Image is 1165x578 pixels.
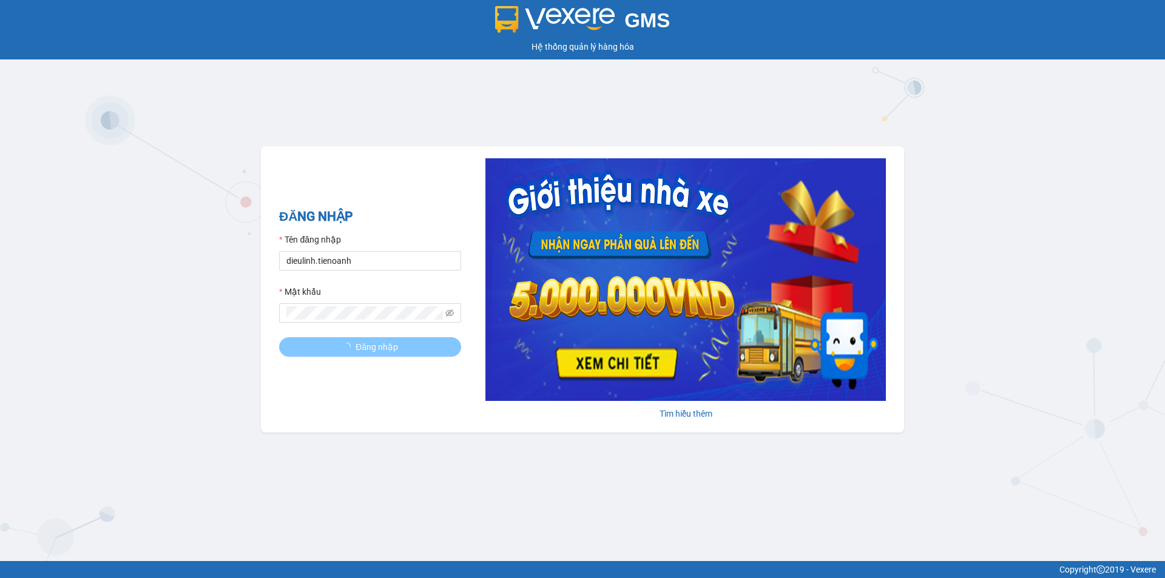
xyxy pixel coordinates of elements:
[495,6,615,33] img: logo 2
[279,207,461,227] h2: ĐĂNG NHẬP
[279,251,461,271] input: Tên đăng nhập
[356,340,398,354] span: Đăng nhập
[3,40,1162,53] div: Hệ thống quản lý hàng hóa
[445,309,454,317] span: eye-invisible
[342,343,356,351] span: loading
[279,337,461,357] button: Đăng nhập
[286,306,443,320] input: Mật khẩu
[279,233,341,246] label: Tên đăng nhập
[495,18,670,28] a: GMS
[485,158,886,401] img: banner-0
[9,563,1156,576] div: Copyright 2019 - Vexere
[624,9,670,32] span: GMS
[1096,565,1105,574] span: copyright
[485,407,886,420] div: Tìm hiểu thêm
[279,285,321,298] label: Mật khẩu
